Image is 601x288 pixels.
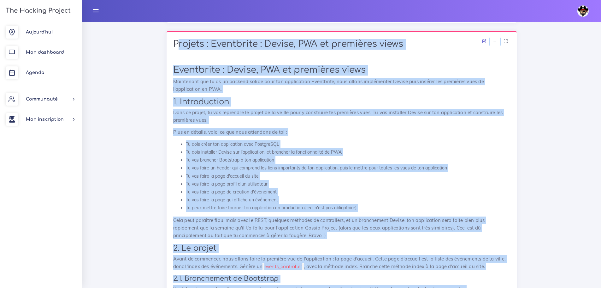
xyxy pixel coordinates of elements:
[186,172,510,180] li: Tu vas faire la page d'accueil du site
[26,97,58,101] span: Communauté
[173,97,510,107] h2: 1. Introduction
[577,5,589,17] img: avatar
[173,65,510,76] h1: Eventbrite : Devise, PWA et premières views
[173,109,510,124] p: Dans ce projet, tu vas reprendre le projet de la veille pour y construire tes premières vues. Tu ...
[26,70,44,75] span: Agenda
[173,255,510,270] p: Avant de commencer, nous allons faire la première vue de l'application : la page d'accueil. Cette...
[173,217,510,239] p: Cela peut paraître flou, mais avec le REST, quelques méthodes de controllers, et un branchement D...
[173,275,510,283] h3: 2.1. Branchement de Bootstrap
[173,128,510,136] p: Plus en détails, voici ce que nous attendons de toi :
[186,164,510,172] li: Tu vas faire un header qui comprend les liens importants de ton application, puis le mettre pour ...
[4,7,71,14] h3: The Hacking Project
[186,140,510,148] li: Tu dois créer ton application avec PostgreSQL
[26,30,53,34] span: Aujourd'hui
[262,263,304,270] code: events_controller
[173,39,510,50] h1: Projets : Eventbrite : Devise, PWA et premières views
[186,196,510,204] li: Tu vas faire la page qui affiche un événement
[26,50,64,55] span: Mon dashboard
[186,188,510,196] li: Tu vas faire la page de création d'événement
[186,180,510,188] li: Tu vas faire la page profil d'un utilisateur
[186,204,510,212] li: Tu peux mettre faire tourner ton application en production (ceci n'est pas obligatoire)
[26,117,64,122] span: Mon inscription
[173,78,510,93] p: Maintenant que tu as un backend solide pour ton application Eventbrite, nous allons implémenter D...
[186,156,510,164] li: Tu vas brancher Bootstrap à ton application
[186,148,510,156] li: Tu dois installer Devise sur l'application, et brancher la fonctionnalité de PWA
[173,244,510,253] h2: 2. Le projet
